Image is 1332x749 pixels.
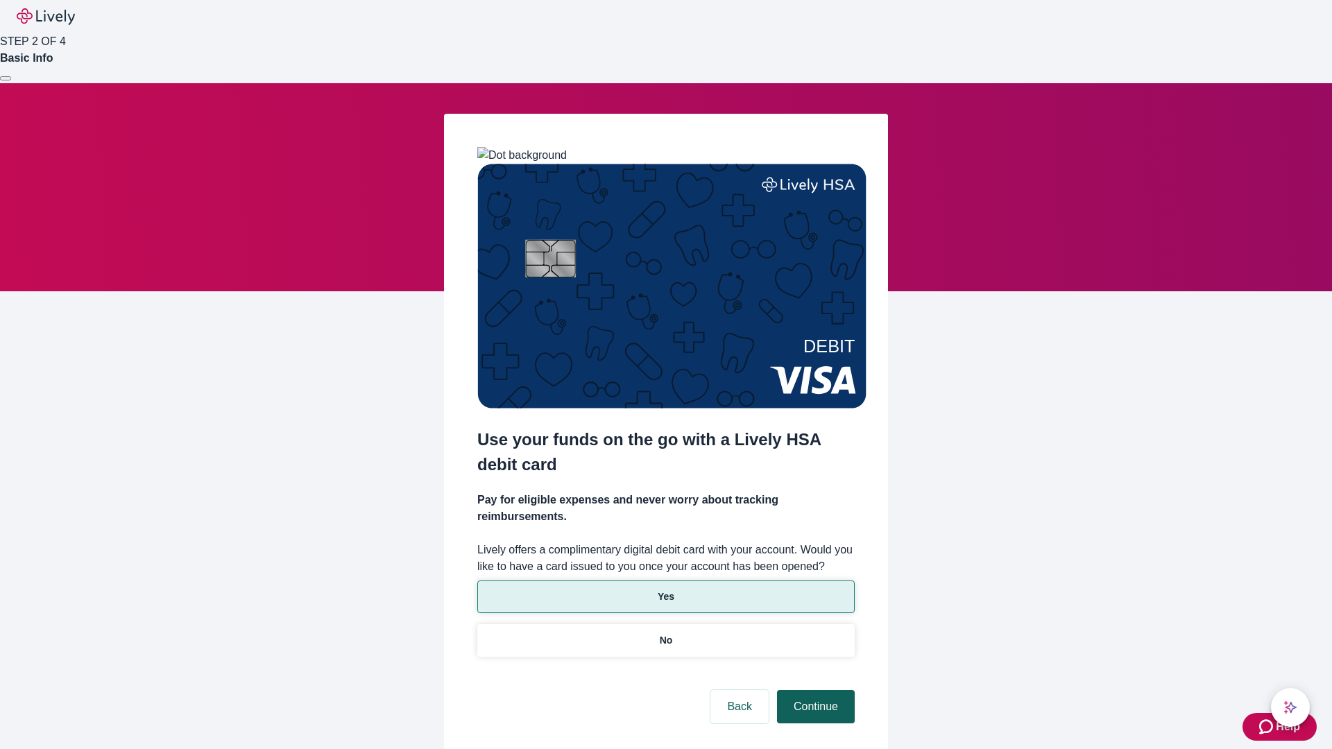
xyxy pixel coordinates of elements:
p: Yes [658,589,674,604]
p: No [660,633,673,648]
img: Debit card [477,164,866,408]
button: Zendesk support iconHelp [1243,713,1317,741]
img: Dot background [477,147,567,164]
img: Lively [17,8,75,25]
h2: Use your funds on the go with a Lively HSA debit card [477,427,855,477]
h4: Pay for eligible expenses and never worry about tracking reimbursements. [477,492,855,525]
svg: Lively AI Assistant [1283,700,1297,714]
button: Continue [777,690,855,723]
button: Yes [477,580,855,613]
button: Back [710,690,769,723]
span: Help [1276,718,1300,735]
label: Lively offers a complimentary digital debit card with your account. Would you like to have a card... [477,542,855,575]
svg: Zendesk support icon [1259,718,1276,735]
button: No [477,624,855,657]
button: chat [1271,688,1310,727]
